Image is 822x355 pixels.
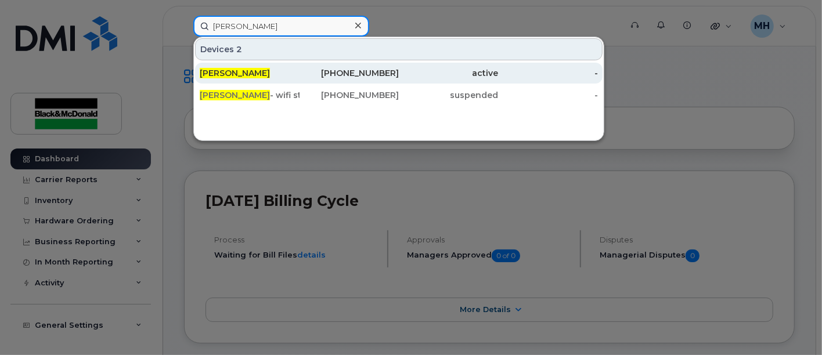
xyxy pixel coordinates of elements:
[399,67,499,79] div: active
[200,89,300,101] div: - wifi stick
[236,44,242,55] span: 2
[195,85,603,106] a: [PERSON_NAME]- wifi stick[PHONE_NUMBER]suspended-
[300,89,399,101] div: [PHONE_NUMBER]
[399,89,499,101] div: suspended
[499,89,599,101] div: -
[300,67,399,79] div: [PHONE_NUMBER]
[200,90,270,100] span: [PERSON_NAME]
[200,68,270,78] span: [PERSON_NAME]
[195,38,603,60] div: Devices
[499,67,599,79] div: -
[195,63,603,84] a: [PERSON_NAME][PHONE_NUMBER]active-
